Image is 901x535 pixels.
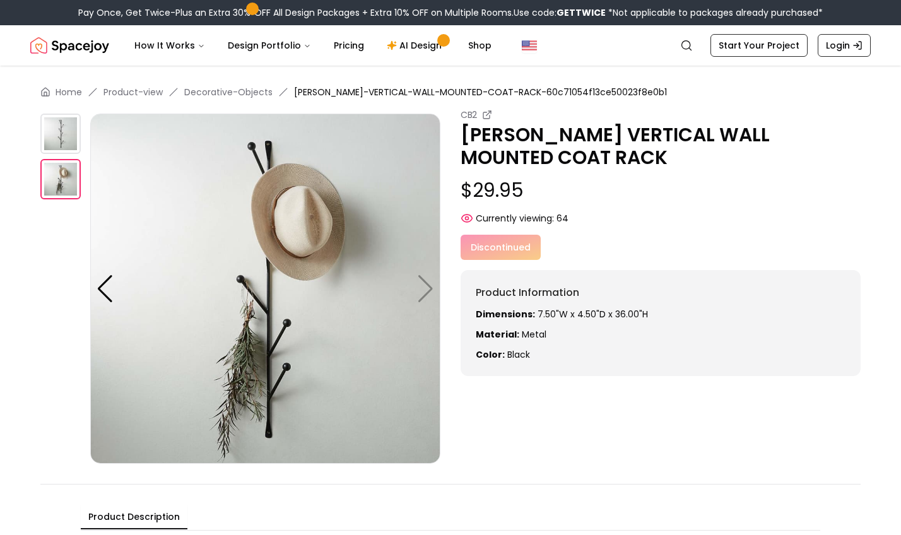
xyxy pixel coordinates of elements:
span: black [507,348,530,361]
span: Currently viewing: [476,212,554,225]
nav: breadcrumb [40,86,861,98]
strong: Color: [476,348,505,361]
span: *Not applicable to packages already purchased* [606,6,823,19]
button: Product Description [81,505,187,529]
button: Design Portfolio [218,33,321,58]
strong: Dimensions: [476,308,535,320]
span: 64 [556,212,568,225]
a: Login [818,34,871,57]
a: Home [56,86,82,98]
button: How It Works [124,33,215,58]
img: https://storage.googleapis.com/spacejoy-main/assets/60c71054f13ce50023f8e0b1/product_1_nla3f1ak97ne [40,159,81,199]
a: Decorative-Objects [184,86,273,98]
a: Spacejoy [30,33,109,58]
img: https://storage.googleapis.com/spacejoy-main/assets/60c71054f13ce50023f8e0b1/product_1_nla3f1ak97ne [90,114,440,464]
a: Start Your Project [710,34,808,57]
h6: Product Information [476,285,845,300]
p: $29.95 [461,179,861,202]
b: GETTWICE [556,6,606,19]
a: Pricing [324,33,374,58]
div: Pay Once, Get Twice-Plus an Extra 30% OFF All Design Packages + Extra 10% OFF on Multiple Rooms. [78,6,823,19]
img: United States [522,38,537,53]
strong: Material: [476,328,519,341]
a: AI Design [377,33,456,58]
a: Product-view [103,86,163,98]
nav: Global [30,25,871,66]
img: https://storage.googleapis.com/spacejoy-main/assets/60c71054f13ce50023f8e0b1/product_0_2o95eal7i5m8 [40,114,81,154]
img: Spacejoy Logo [30,33,109,58]
p: 7.50"W x 4.50"D x 36.00"H [476,308,845,320]
a: Shop [458,33,502,58]
span: Use code: [514,6,606,19]
small: CB2 [461,109,477,121]
span: Metal [522,328,546,341]
p: [PERSON_NAME] VERTICAL WALL MOUNTED COAT RACK [461,124,861,169]
span: [PERSON_NAME]-VERTICAL-WALL-MOUNTED-COAT-RACK-60c71054f13ce50023f8e0b1 [294,86,667,98]
nav: Main [124,33,502,58]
